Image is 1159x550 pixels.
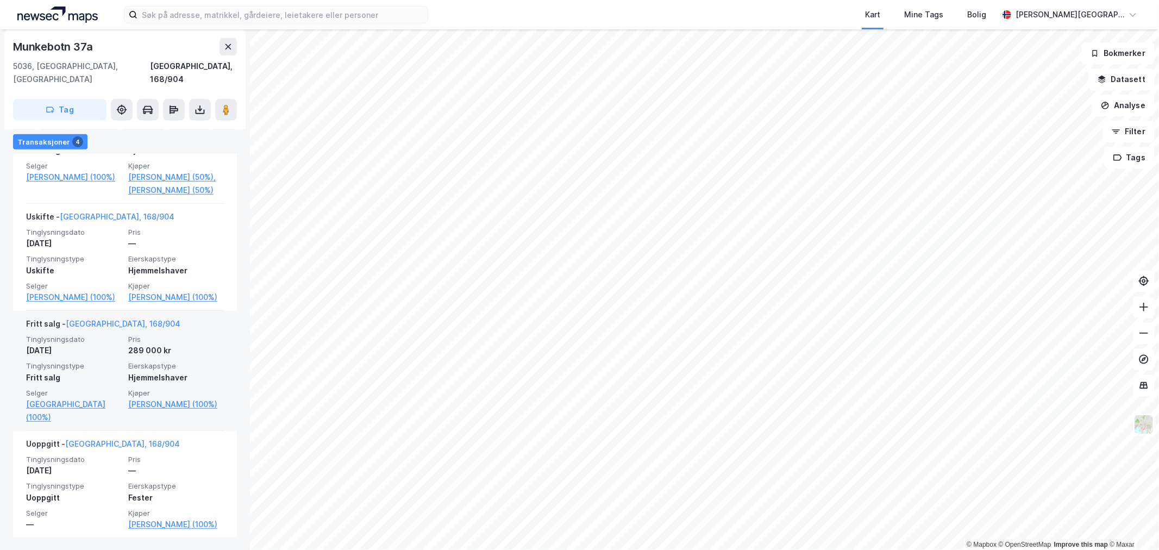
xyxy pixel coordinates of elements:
a: [PERSON_NAME] (100%) [128,518,224,531]
span: Selger [26,161,122,171]
span: Kjøper [128,389,224,398]
div: — [128,464,224,477]
div: [DATE] [26,344,122,357]
a: [PERSON_NAME] (100%) [26,291,122,304]
div: 5036, [GEOGRAPHIC_DATA], [GEOGRAPHIC_DATA] [13,60,150,86]
div: Mine Tags [904,8,943,21]
div: Uoppgitt [26,491,122,504]
div: [PERSON_NAME][GEOGRAPHIC_DATA] [1016,8,1124,21]
img: logo.a4113a55bc3d86da70a041830d287a7e.svg [17,7,98,23]
a: OpenStreetMap [999,541,1051,548]
button: Analyse [1092,95,1155,116]
span: Eierskapstype [128,254,224,264]
div: — [128,237,224,250]
span: Tinglysningsdato [26,228,122,237]
span: Tinglysningstype [26,254,122,264]
span: Pris [128,455,224,464]
a: [PERSON_NAME] (50%), [128,171,224,184]
div: 4 [72,136,83,147]
span: Kjøper [128,509,224,518]
div: Fritt salg [26,371,122,384]
a: Improve this map [1054,541,1108,548]
input: Søk på adresse, matrikkel, gårdeiere, leietakere eller personer [137,7,428,23]
span: Eierskapstype [128,482,224,491]
button: Bokmerker [1081,42,1155,64]
button: Datasett [1088,68,1155,90]
iframe: Chat Widget [1105,498,1159,550]
span: Selger [26,509,122,518]
span: Tinglysningstype [26,361,122,371]
span: Pris [128,335,224,344]
div: Hjemmelshaver [128,264,224,277]
span: Kjøper [128,282,224,291]
span: Eierskapstype [128,361,224,371]
div: [DATE] [26,464,122,477]
div: [DATE] [26,237,122,250]
div: 289 000 kr [128,344,224,357]
div: Uskifte [26,264,122,277]
span: Tinglysningsdato [26,455,122,464]
a: [GEOGRAPHIC_DATA], 168/904 [66,319,180,328]
a: Mapbox [967,541,997,548]
div: [GEOGRAPHIC_DATA], 168/904 [150,60,237,86]
span: Kjøper [128,161,224,171]
div: Uoppgitt - [26,437,180,455]
a: [PERSON_NAME] (100%) [26,171,122,184]
span: Selger [26,389,122,398]
a: [GEOGRAPHIC_DATA], 168/904 [65,439,180,448]
span: Tinglysningsdato [26,335,122,344]
div: Transaksjoner [13,134,87,149]
div: Kart [865,8,880,21]
button: Tags [1104,147,1155,168]
a: [GEOGRAPHIC_DATA] (100%) [26,398,122,424]
div: Fritt salg - [26,317,180,335]
div: Bolig [967,8,986,21]
button: Filter [1102,121,1155,142]
span: Pris [128,228,224,237]
div: Munkebotn 37a [13,38,95,55]
a: [PERSON_NAME] (50%) [128,184,224,197]
span: Selger [26,282,122,291]
img: Z [1133,414,1154,435]
div: — [26,518,122,531]
div: Hjemmelshaver [128,371,224,384]
span: Tinglysningstype [26,482,122,491]
div: Uskifte - [26,210,174,228]
a: [PERSON_NAME] (100%) [128,291,224,304]
a: [GEOGRAPHIC_DATA], 168/904 [60,212,174,221]
div: Fester [128,491,224,504]
a: [PERSON_NAME] (100%) [128,398,224,411]
button: Tag [13,99,106,121]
